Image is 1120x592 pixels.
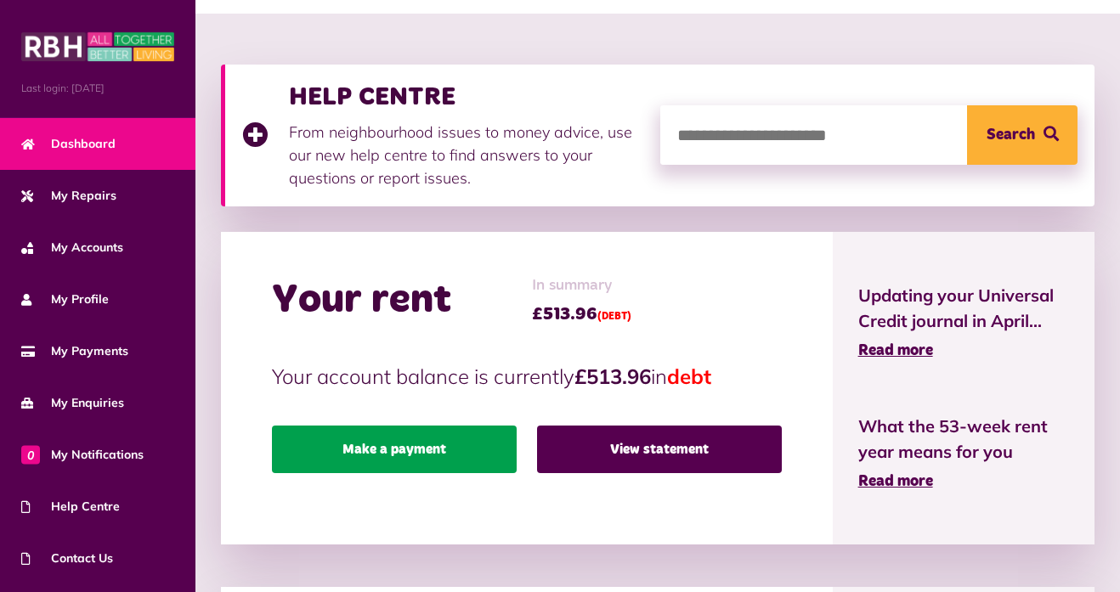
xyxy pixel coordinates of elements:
[967,105,1078,165] button: Search
[21,342,128,360] span: My Payments
[987,105,1035,165] span: Search
[21,290,109,308] span: My Profile
[21,550,113,567] span: Contact Us
[597,312,631,322] span: (DEBT)
[21,446,144,464] span: My Notifications
[532,302,631,327] span: £513.96
[858,343,933,358] span: Read more
[272,361,782,392] p: Your account balance is currently in
[21,30,174,64] img: MyRBH
[858,474,933,489] span: Read more
[21,187,116,205] span: My Repairs
[289,82,643,112] h3: HELP CENTRE
[272,426,517,473] a: Make a payment
[537,426,782,473] a: View statement
[21,239,123,257] span: My Accounts
[272,276,451,325] h2: Your rent
[21,135,116,153] span: Dashboard
[667,364,711,389] span: debt
[858,283,1069,363] a: Updating your Universal Credit journal in April... Read more
[289,121,643,189] p: From neighbourhood issues to money advice, use our new help centre to find answers to your questi...
[21,394,124,412] span: My Enquiries
[858,414,1069,465] span: What the 53-week rent year means for you
[532,274,631,297] span: In summary
[858,414,1069,493] a: What the 53-week rent year means for you Read more
[858,283,1069,334] span: Updating your Universal Credit journal in April...
[21,81,174,96] span: Last login: [DATE]
[21,498,120,516] span: Help Centre
[574,364,651,389] strong: £513.96
[21,445,40,464] span: 0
